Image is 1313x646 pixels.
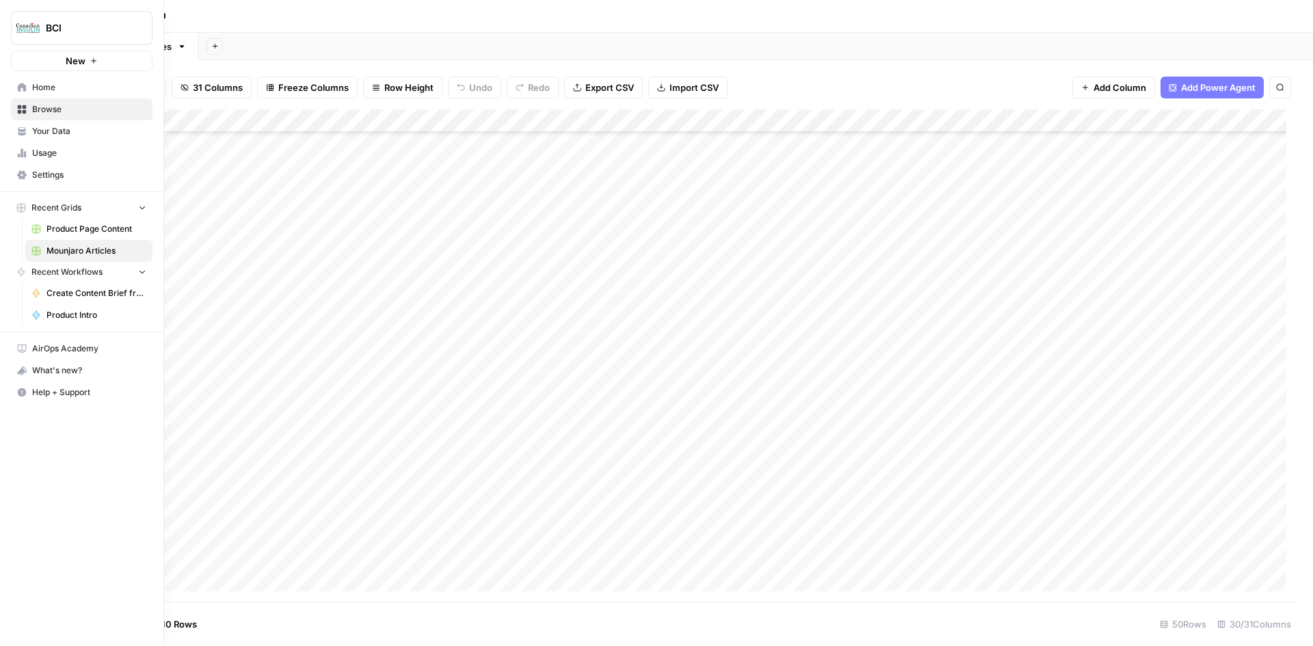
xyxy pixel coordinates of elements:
[1093,81,1146,94] span: Add Column
[31,202,81,214] span: Recent Grids
[11,142,152,164] a: Usage
[11,360,152,381] button: What's new?
[11,164,152,186] a: Settings
[32,342,146,355] span: AirOps Academy
[585,81,634,94] span: Export CSV
[66,54,85,68] span: New
[16,16,40,40] img: BCI Logo
[25,218,152,240] a: Product Page Content
[528,81,550,94] span: Redo
[257,77,358,98] button: Freeze Columns
[47,245,146,257] span: Mounjaro Articles
[32,81,146,94] span: Home
[25,240,152,262] a: Mounjaro Articles
[278,81,349,94] span: Freeze Columns
[11,11,152,45] button: Workspace: BCI
[448,77,501,98] button: Undo
[648,77,728,98] button: Import CSV
[32,147,146,159] span: Usage
[142,617,197,631] span: Add 10 Rows
[47,287,146,299] span: Create Content Brief from Keyword - Mounjaro
[1161,77,1264,98] button: Add Power Agent
[1154,613,1212,635] div: 50 Rows
[11,77,152,98] a: Home
[11,98,152,120] a: Browse
[11,120,152,142] a: Your Data
[12,360,152,381] div: What's new?
[11,262,152,282] button: Recent Workflows
[469,81,492,94] span: Undo
[193,81,243,94] span: 31 Columns
[172,77,252,98] button: 31 Columns
[564,77,643,98] button: Export CSV
[47,309,146,321] span: Product Intro
[32,169,146,181] span: Settings
[1212,613,1297,635] div: 30/31 Columns
[25,304,152,326] a: Product Intro
[11,198,152,218] button: Recent Grids
[25,282,152,304] a: Create Content Brief from Keyword - Mounjaro
[1072,77,1155,98] button: Add Column
[11,381,152,403] button: Help + Support
[507,77,559,98] button: Redo
[669,81,719,94] span: Import CSV
[47,223,146,235] span: Product Page Content
[46,21,129,35] span: BCI
[32,103,146,116] span: Browse
[11,51,152,71] button: New
[363,77,442,98] button: Row Height
[31,266,103,278] span: Recent Workflows
[1181,81,1256,94] span: Add Power Agent
[11,338,152,360] a: AirOps Academy
[32,386,146,399] span: Help + Support
[384,81,434,94] span: Row Height
[32,125,146,137] span: Your Data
